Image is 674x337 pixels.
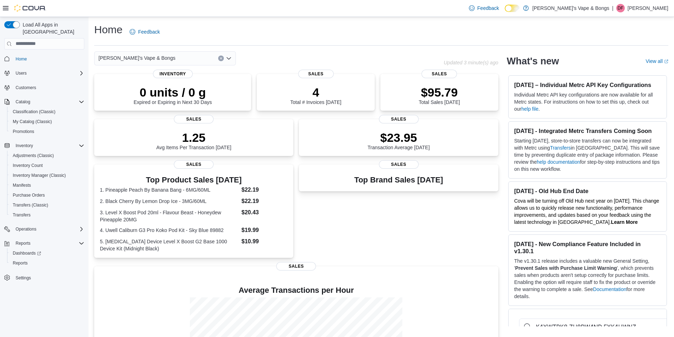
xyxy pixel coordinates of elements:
[13,129,34,134] span: Promotions
[466,1,502,15] a: Feedback
[532,4,609,12] p: [PERSON_NAME]'s Vape & Bongs
[10,249,44,257] a: Dashboards
[134,85,212,99] p: 0 units / 0 g
[379,160,419,169] span: Sales
[13,173,66,178] span: Inventory Manager (Classic)
[514,81,661,88] h3: [DATE] – Individual Metrc API Key Configurations
[7,117,87,127] button: My Catalog (Classic)
[612,4,613,12] p: |
[7,161,87,170] button: Inventory Count
[1,224,87,234] button: Operations
[419,85,460,105] div: Total Sales [DATE]
[100,198,239,205] dt: 2. Black Cherry By Lemon Drop Ice - 3MG/60ML
[242,186,288,194] dd: $22.19
[514,127,661,134] h3: [DATE] - Integrated Metrc Transfers Coming Soon
[218,56,224,61] button: Clear input
[156,130,231,150] div: Avg Items Per Transaction [DATE]
[515,265,617,271] strong: Prevent Sales with Purchase Limit Warning
[7,180,87,190] button: Manifests
[98,54,175,62] span: [PERSON_NAME]'s Vape & Bongs
[156,130,231,145] p: 1.25
[10,151,84,160] span: Adjustments (Classic)
[13,109,56,115] span: Classification (Classic)
[514,187,661,194] h3: [DATE] - Old Hub End Date
[13,153,54,158] span: Adjustments (Classic)
[10,171,84,180] span: Inventory Manager (Classic)
[13,69,29,77] button: Users
[354,176,443,184] h3: Top Brand Sales [DATE]
[16,85,36,91] span: Customers
[16,240,30,246] span: Reports
[7,170,87,180] button: Inventory Manager (Classic)
[514,240,661,255] h3: [DATE] - New Compliance Feature Included in v1.30.1
[13,98,33,106] button: Catalog
[13,202,48,208] span: Transfers (Classic)
[628,4,668,12] p: [PERSON_NAME]
[593,286,626,292] a: Documentation
[100,286,493,295] h4: Average Transactions per Hour
[10,117,84,126] span: My Catalog (Classic)
[1,238,87,248] button: Reports
[94,23,123,37] h1: Home
[13,225,39,233] button: Operations
[174,115,214,123] span: Sales
[100,176,288,184] h3: Top Product Sales [DATE]
[521,106,538,112] a: help file
[1,141,87,151] button: Inventory
[10,117,55,126] a: My Catalog (Classic)
[10,171,69,180] a: Inventory Manager (Classic)
[10,201,51,209] a: Transfers (Classic)
[422,70,457,78] span: Sales
[7,127,87,136] button: Promotions
[10,161,84,170] span: Inventory Count
[7,200,87,210] button: Transfers (Classic)
[10,191,48,199] a: Purchase Orders
[7,258,87,268] button: Reports
[7,210,87,220] button: Transfers
[127,25,163,39] a: Feedback
[13,225,84,233] span: Operations
[16,56,27,62] span: Home
[13,69,84,77] span: Users
[13,141,36,150] button: Inventory
[514,137,661,173] p: Starting [DATE], store-to-store transfers can now be integrated with Metrc using in [GEOGRAPHIC_D...
[13,83,84,92] span: Customers
[134,85,212,105] div: Expired or Expiring in Next 30 Days
[1,97,87,107] button: Catalog
[10,211,33,219] a: Transfers
[13,192,45,198] span: Purchase Orders
[290,85,341,99] p: 4
[616,4,625,12] div: Dawna Fuller
[1,82,87,93] button: Customers
[16,99,30,105] span: Catalog
[10,259,84,267] span: Reports
[514,91,661,112] p: Individual Metrc API key configurations are now available for all Metrc states. For instructions ...
[1,54,87,64] button: Home
[1,272,87,283] button: Settings
[13,141,84,150] span: Inventory
[242,237,288,246] dd: $10.99
[514,198,659,225] span: Cova will be turning off Old Hub next year on [DATE]. This change allows us to quickly release ne...
[10,181,84,190] span: Manifests
[419,85,460,99] p: $95.79
[505,5,520,12] input: Dark Mode
[10,181,34,190] a: Manifests
[100,227,239,234] dt: 4. Uwell Caliburn G3 Pro Koko Pod Kit - Sky Blue 89882
[13,119,52,124] span: My Catalog (Classic)
[550,145,571,151] a: Transfers
[242,197,288,205] dd: $22.19
[618,4,623,12] span: DF
[7,248,87,258] a: Dashboards
[16,143,33,149] span: Inventory
[276,262,316,271] span: Sales
[13,163,43,168] span: Inventory Count
[20,21,84,35] span: Load All Apps in [GEOGRAPHIC_DATA]
[13,274,34,282] a: Settings
[100,186,239,193] dt: 1. Pineapple Peach By Banana Bang - 6MG/60ML
[16,70,27,76] span: Users
[368,130,430,145] p: $23.95
[153,70,193,78] span: Inventory
[664,59,668,64] svg: External link
[13,273,84,282] span: Settings
[10,151,57,160] a: Adjustments (Classic)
